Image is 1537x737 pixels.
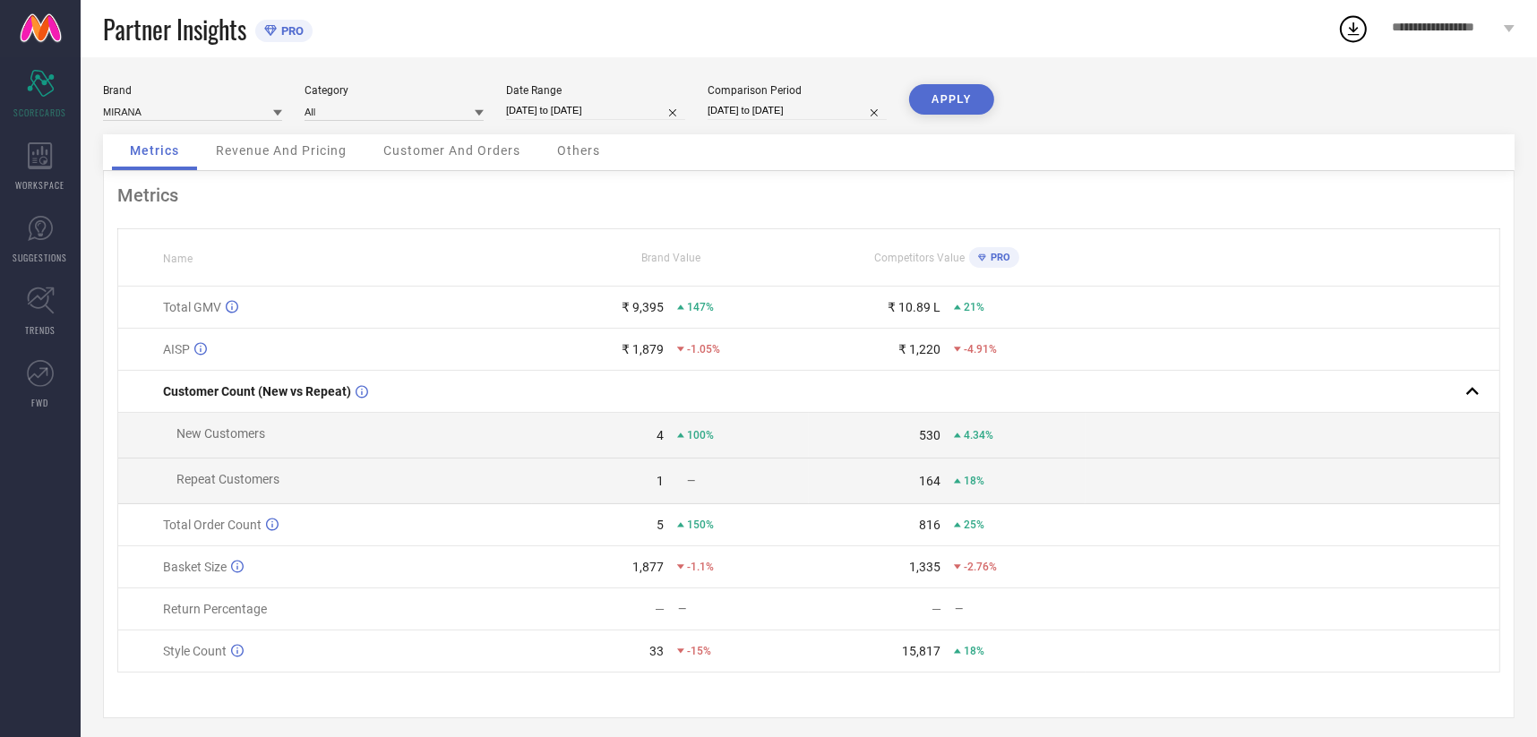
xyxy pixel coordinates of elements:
span: FWD [32,396,49,409]
div: 530 [919,428,940,442]
div: ₹ 1,220 [898,342,940,356]
div: ₹ 9,395 [622,300,664,314]
div: 1,335 [909,560,940,574]
div: — [955,603,1085,615]
span: Others [557,143,600,158]
div: Date Range [506,84,685,97]
span: Brand Value [641,252,700,264]
div: 4 [657,428,664,442]
input: Select comparison period [708,101,887,120]
span: Basket Size [163,560,227,574]
span: AISP [163,342,190,356]
span: 18% [964,475,984,487]
span: 4.34% [964,429,993,441]
input: Select date range [506,101,685,120]
div: Brand [103,84,282,97]
div: Metrics [117,184,1500,206]
span: Total Order Count [163,518,262,532]
span: Revenue And Pricing [216,143,347,158]
button: APPLY [909,84,994,115]
span: -1.1% [687,561,714,573]
span: Repeat Customers [176,472,279,486]
span: -15% [687,645,711,657]
span: 18% [964,645,984,657]
span: Style Count [163,644,227,658]
div: 33 [649,644,664,658]
div: 164 [919,474,940,488]
div: — [932,602,941,616]
div: Category [305,84,484,97]
div: 1 [657,474,664,488]
span: WORKSPACE [16,178,65,192]
div: 15,817 [902,644,940,658]
span: SCORECARDS [14,106,67,119]
div: 816 [919,518,940,532]
div: ₹ 10.89 L [888,300,940,314]
span: -4.91% [964,343,997,356]
div: 5 [657,518,664,532]
span: -1.05% [687,343,720,356]
div: 1,877 [632,560,664,574]
span: Customer And Orders [383,143,520,158]
div: ₹ 1,879 [622,342,664,356]
span: 25% [964,518,984,531]
span: SUGGESTIONS [13,251,68,264]
div: Open download list [1337,13,1370,45]
span: TRENDS [25,323,56,337]
span: -2.76% [964,561,997,573]
span: 21% [964,301,984,313]
span: — [687,475,695,487]
span: Total GMV [163,300,221,314]
span: Partner Insights [103,11,246,47]
div: — [678,603,808,615]
span: New Customers [176,426,265,441]
span: Return Percentage [163,602,267,616]
span: 100% [687,429,714,441]
span: Customer Count (New vs Repeat) [163,384,351,398]
span: PRO [277,24,304,38]
span: 150% [687,518,714,531]
div: Comparison Period [708,84,887,97]
span: Competitors Value [874,252,965,264]
span: 147% [687,301,714,313]
span: Name [163,253,193,265]
span: PRO [986,252,1010,263]
span: Metrics [130,143,179,158]
div: — [655,602,665,616]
